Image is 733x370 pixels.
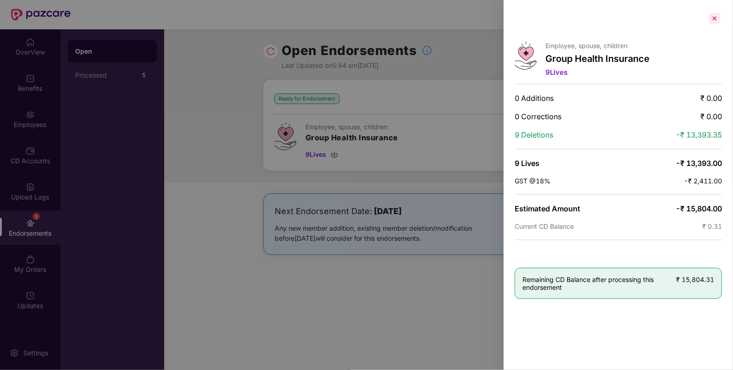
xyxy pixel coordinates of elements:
[684,177,722,185] span: -₹ 2,411.00
[515,177,550,185] span: GST @18%
[546,68,568,77] span: 9 Lives
[676,159,722,168] span: -₹ 13,393.00
[676,276,714,283] span: ₹ 15,804.31
[515,204,580,213] span: Estimated Amount
[700,112,722,121] span: ₹ 0.00
[522,276,676,291] span: Remaining CD Balance after processing this endorsement
[700,94,722,103] span: ₹ 0.00
[676,130,722,139] span: -₹ 13,393.35
[515,94,554,103] span: 0 Additions
[546,42,650,50] p: Employee, spouse, children
[702,222,722,230] span: ₹ 0.31
[515,42,537,70] img: svg+xml;base64,PHN2ZyB4bWxucz0iaHR0cDovL3d3dy53My5vcmcvMjAwMC9zdmciIHdpZHRoPSI0Ny43MTQiIGhlaWdodD...
[676,204,722,213] span: -₹ 15,804.00
[515,130,553,139] span: 9 Deletions
[515,222,574,230] span: Current CD Balance
[546,53,650,64] p: Group Health Insurance
[515,159,539,168] span: 9 Lives
[515,112,561,121] span: 0 Corrections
